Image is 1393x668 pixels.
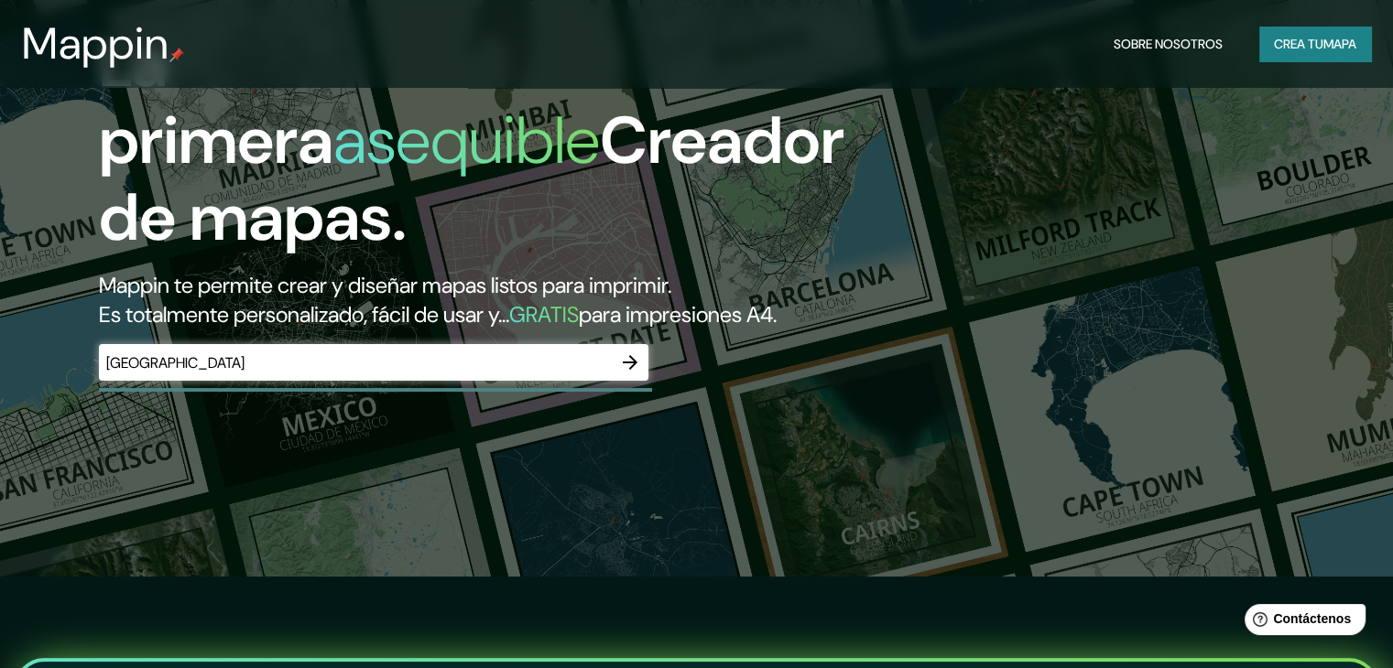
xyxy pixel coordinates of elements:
[1230,597,1373,648] iframe: Lanzador de widgets de ayuda
[1274,36,1323,52] font: Crea tu
[99,21,333,183] font: La primera
[579,300,777,329] font: para impresiones A4.
[1114,36,1223,52] font: Sobre nosotros
[1323,36,1356,52] font: mapa
[333,98,600,183] font: asequible
[1106,27,1230,61] button: Sobre nosotros
[99,300,509,329] font: Es totalmente personalizado, fácil de usar y...
[1259,27,1371,61] button: Crea tumapa
[169,48,184,62] img: pin de mapeo
[22,15,169,72] font: Mappin
[99,271,671,299] font: Mappin te permite crear y diseñar mapas listos para imprimir.
[99,352,612,373] input: Elige tu lugar favorito
[99,98,844,260] font: Creador de mapas.
[509,300,579,329] font: GRATIS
